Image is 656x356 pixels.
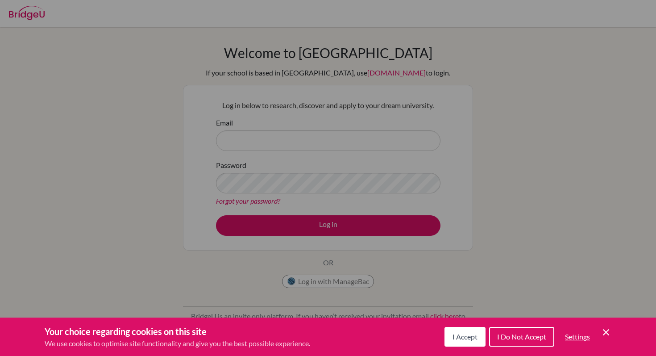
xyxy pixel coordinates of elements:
button: I Accept [444,327,486,347]
p: We use cookies to optimise site functionality and give you the best possible experience. [45,338,310,349]
button: Settings [558,328,597,346]
button: I Do Not Accept [489,327,554,347]
span: I Accept [453,332,477,341]
span: Settings [565,332,590,341]
span: I Do Not Accept [497,332,546,341]
h3: Your choice regarding cookies on this site [45,325,310,338]
button: Save and close [601,327,611,338]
